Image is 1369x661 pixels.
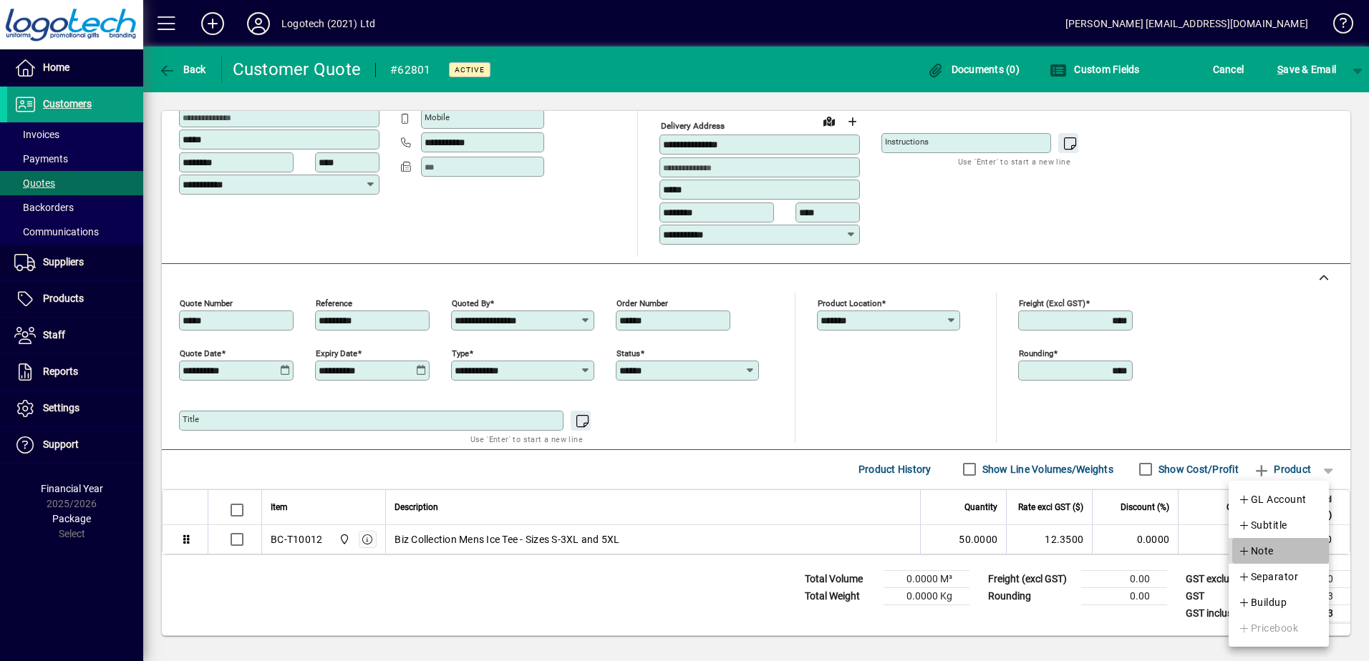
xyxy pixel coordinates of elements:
span: Buildup [1238,594,1287,611]
span: Pricebook [1238,620,1298,637]
button: GL Account [1229,486,1329,512]
button: Buildup [1229,589,1329,615]
button: Pricebook [1229,615,1329,641]
button: Note [1229,538,1329,564]
button: Subtitle [1229,512,1329,538]
span: Separator [1238,568,1298,585]
span: GL Account [1238,491,1307,508]
span: Subtitle [1238,516,1287,534]
span: Note [1238,542,1274,559]
button: Separator [1229,564,1329,589]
